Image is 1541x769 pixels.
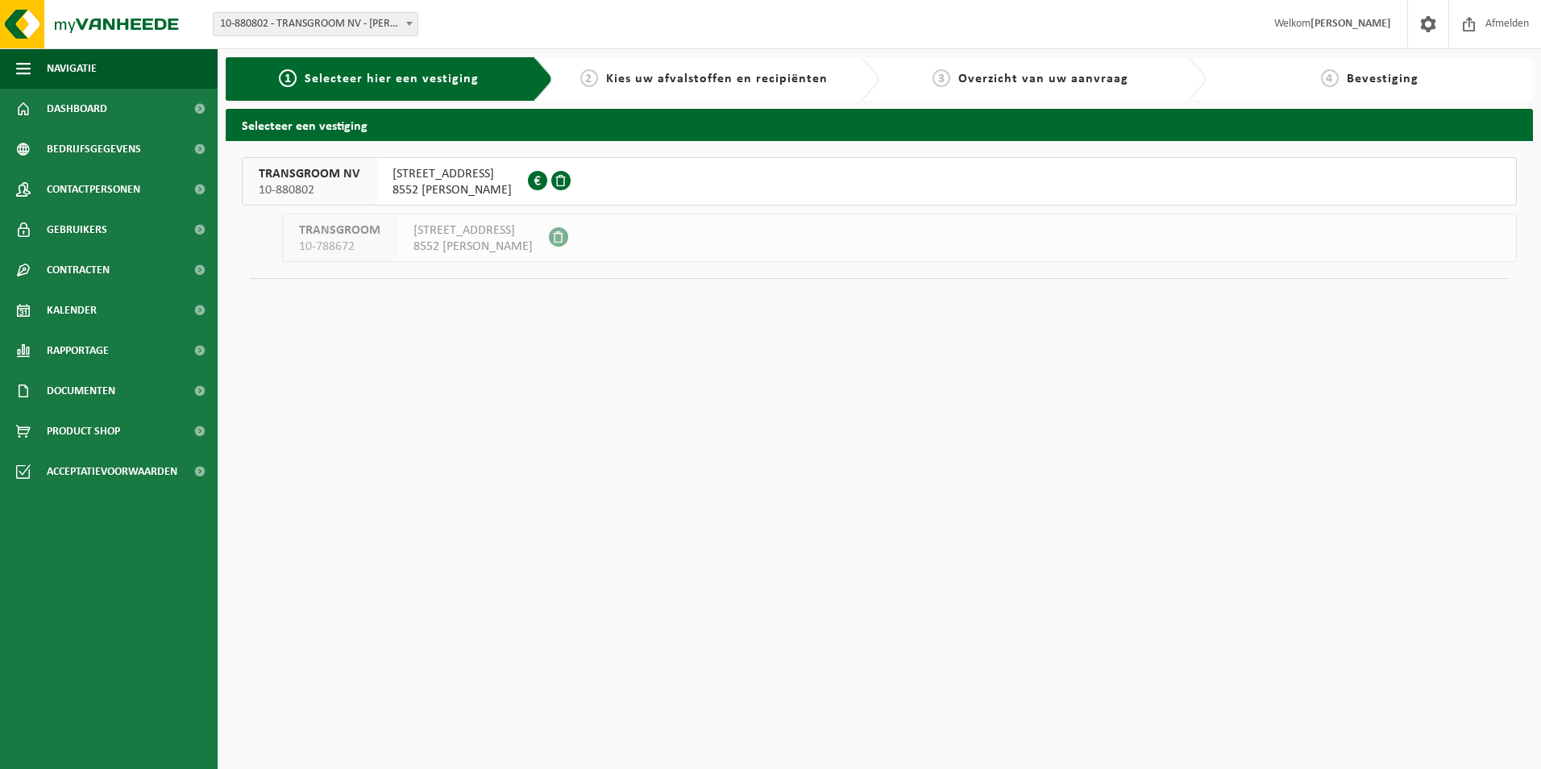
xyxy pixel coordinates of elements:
span: TRANSGROOM [299,222,380,239]
span: Bedrijfsgegevens [47,129,141,169]
span: Navigatie [47,48,97,89]
span: [STREET_ADDRESS] [393,166,512,182]
span: Documenten [47,371,115,411]
span: Kies uw afvalstoffen en recipiënten [606,73,828,85]
span: [STREET_ADDRESS] [413,222,533,239]
span: Contactpersonen [47,169,140,210]
span: Rapportage [47,330,109,371]
span: Selecteer hier een vestiging [305,73,479,85]
span: 10-880802 [259,182,359,198]
span: 1 [279,69,297,87]
span: Contracten [47,250,110,290]
span: Kalender [47,290,97,330]
span: Overzicht van uw aanvraag [958,73,1128,85]
span: Dashboard [47,89,107,129]
span: Product Shop [47,411,120,451]
span: 10-788672 [299,239,380,255]
span: 4 [1321,69,1339,87]
strong: [PERSON_NAME] [1310,18,1391,30]
span: Gebruikers [47,210,107,250]
button: TRANSGROOM NV 10-880802 [STREET_ADDRESS]8552 [PERSON_NAME] [242,157,1517,206]
span: 3 [932,69,950,87]
span: 2 [580,69,598,87]
span: 8552 [PERSON_NAME] [393,182,512,198]
span: Bevestiging [1347,73,1418,85]
span: TRANSGROOM NV [259,166,359,182]
span: Acceptatievoorwaarden [47,451,177,492]
span: 8552 [PERSON_NAME] [413,239,533,255]
span: 10-880802 - TRANSGROOM NV - MOEN [214,13,417,35]
h2: Selecteer een vestiging [226,109,1533,140]
span: 10-880802 - TRANSGROOM NV - MOEN [213,12,418,36]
